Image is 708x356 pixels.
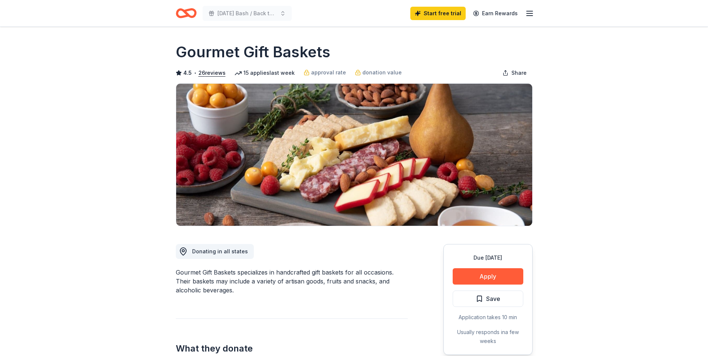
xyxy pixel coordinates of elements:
[176,42,330,62] h1: Gourmet Gift Baskets
[304,68,346,77] a: approval rate
[198,68,226,77] button: 26reviews
[453,253,523,262] div: Due [DATE]
[176,84,532,226] img: Image for Gourmet Gift Baskets
[176,268,408,295] div: Gourmet Gift Baskets specializes in handcrafted gift baskets for all occasions. Their baskets may...
[235,68,295,77] div: 15 applies last week
[497,65,533,80] button: Share
[355,68,402,77] a: donation value
[410,7,466,20] a: Start free trial
[311,68,346,77] span: approval rate
[192,248,248,254] span: Donating in all states
[453,268,523,285] button: Apply
[511,68,527,77] span: Share
[183,68,192,77] span: 4.5
[217,9,277,18] span: [DATE] Bash / Back to [GEOGRAPHIC_DATA]
[194,70,196,76] span: •
[469,7,522,20] a: Earn Rewards
[486,294,500,304] span: Save
[203,6,292,21] button: [DATE] Bash / Back to [GEOGRAPHIC_DATA]
[362,68,402,77] span: donation value
[176,343,408,355] h2: What they donate
[453,291,523,307] button: Save
[176,4,197,22] a: Home
[453,313,523,322] div: Application takes 10 min
[453,328,523,346] div: Usually responds in a few weeks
